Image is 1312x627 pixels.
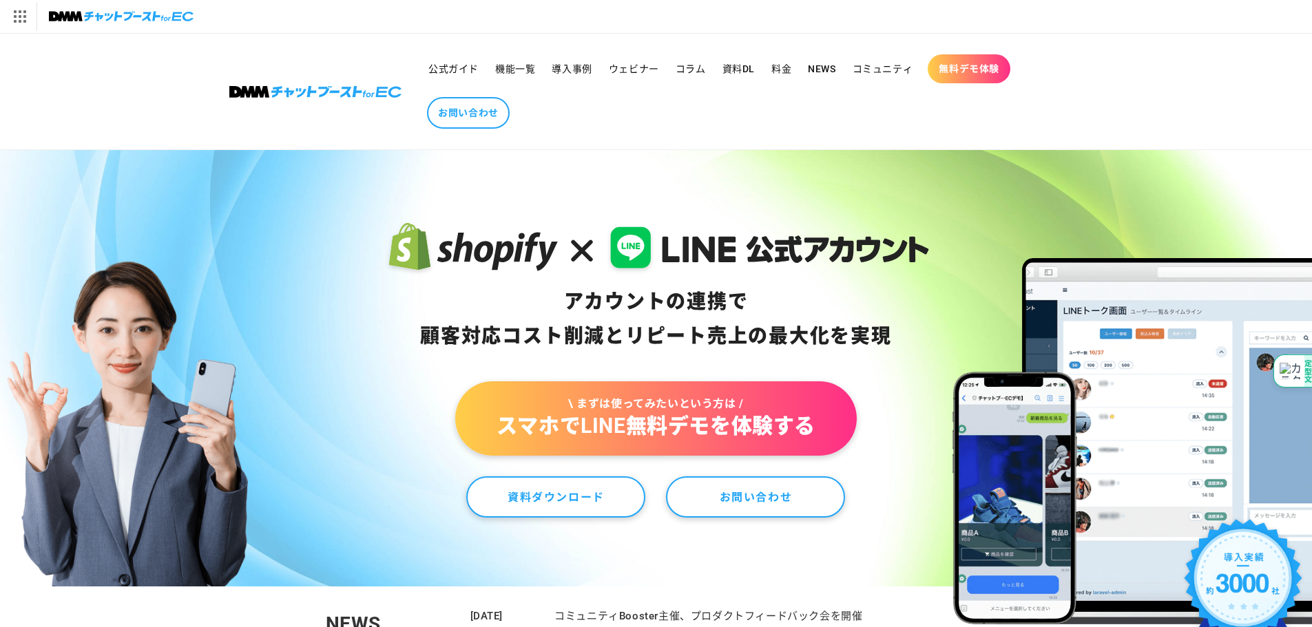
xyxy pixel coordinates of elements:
[1273,354,1312,387] button: 定型文
[438,107,499,119] span: お問い合わせ
[2,2,37,31] img: サービス
[487,54,543,83] a: 機能一覧
[427,97,510,129] a: お問い合わせ
[428,63,479,75] span: 公式ガイド
[844,54,921,83] a: コミュニティ
[466,476,645,518] a: 資料ダウンロード
[470,610,503,622] time: [DATE]
[554,610,862,622] a: コミュニティBooster主催、プロダクトフィードバック会を開催
[666,476,845,518] a: お問い合わせ
[667,54,714,83] a: コラム
[49,7,194,26] img: チャットブーストforEC
[383,285,929,354] div: アカウントの連携で 顧客対応コスト削減と リピート売上の 最大化を実現
[808,63,835,75] span: NEWS
[1273,354,1312,387] div: 定型文モーダルを開く（ドラッグで移動できます）
[609,63,659,75] span: ウェビナー
[928,54,1010,83] a: 無料デモ体験
[543,54,600,83] a: 導入事例
[497,396,815,412] span: \ まずは使ってみたいという方は /
[763,54,800,83] a: 料金
[552,63,592,75] span: 導入事例
[771,63,791,75] span: 料金
[229,86,402,98] img: 株式会社DMM Boost
[495,63,535,75] span: 機能一覧
[420,54,487,83] a: 公式ガイド
[939,63,999,75] span: 無料デモ体験
[1304,359,1311,383] p: 定型文
[714,54,763,83] a: 資料DL
[722,63,755,75] span: 資料DL
[455,381,857,456] a: \ まずは使ってみたいという方は /スマホでLINE無料デモを体験する
[853,63,913,75] span: コミュニティ
[676,63,706,75] span: コラム
[800,54,844,83] a: NEWS
[601,54,667,83] a: ウェビナー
